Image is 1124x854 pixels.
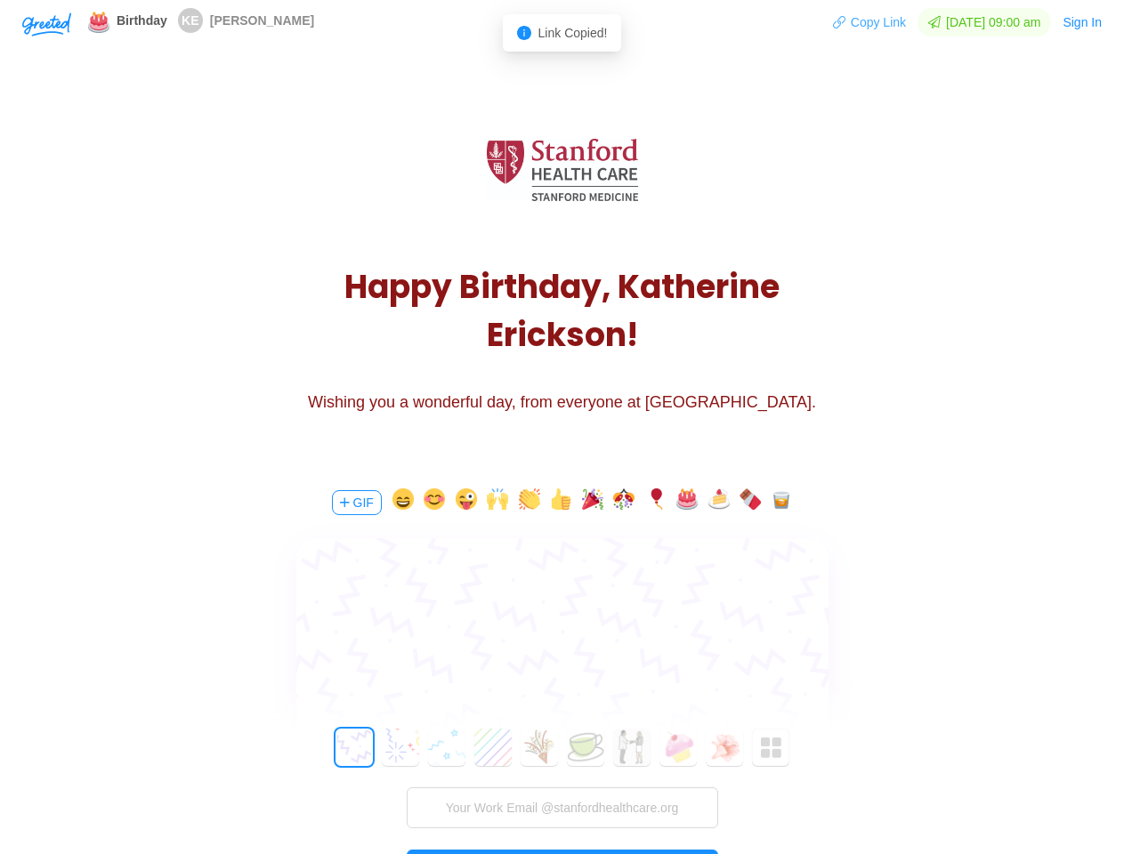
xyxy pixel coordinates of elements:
span: emoji [88,8,109,32]
button: 4 [521,729,558,766]
button: emoji [771,488,792,517]
div: Wishing you a wonderful day, from everyone at [GEOGRAPHIC_DATA]. [295,391,829,413]
button: emoji [645,488,667,517]
input: Your Work Email @stanfordhealthcare.org [407,787,718,828]
button: 0 [336,729,373,766]
button: emoji [424,488,445,517]
button: 6 [613,729,651,766]
span: Link Copied! [538,26,608,40]
button: 8 [706,729,743,766]
button: emoji [456,488,477,517]
button: 3 [474,729,512,766]
img: Greeted [487,139,638,202]
button: emoji [708,488,730,517]
button: 1 [382,729,419,766]
button: emoji [676,488,698,517]
button: GIF [332,490,382,515]
button: emoji [740,488,761,517]
button: emoji [519,488,540,517]
button: emoji [550,488,571,517]
button: 7 [659,729,697,766]
img: Greeted [761,737,782,759]
button: emoji [582,488,603,517]
span: [DATE] 09:00 am [918,8,1051,36]
button: emoji [613,488,635,517]
button: 2 [428,729,465,766]
button: emoji [392,488,414,517]
button: 5 [567,729,604,766]
span: [PERSON_NAME] [210,13,314,28]
button: Sign In [1062,8,1103,36]
button: Copy Link [832,8,907,36]
span: KE [182,8,198,33]
span: info-circle [517,26,531,40]
button: emoji [487,488,508,517]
